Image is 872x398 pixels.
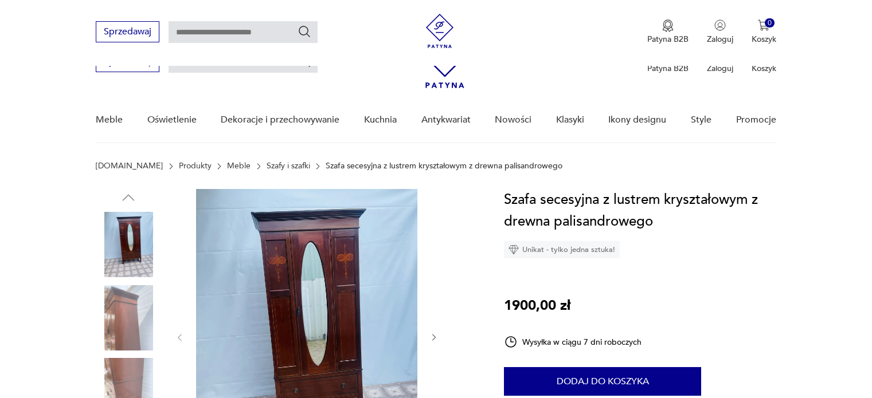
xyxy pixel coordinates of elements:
[96,98,123,142] a: Meble
[96,212,161,277] img: Zdjęcie produktu Szafa secesyjna z lustrem kryształowym z drewna palisandrowego
[504,295,570,317] p: 1900,00 zł
[647,19,689,45] a: Ikona medaluPatyna B2B
[364,98,397,142] a: Kuchnia
[423,14,457,48] img: Patyna - sklep z meblami i dekoracjami vintage
[752,19,776,45] button: 0Koszyk
[752,34,776,45] p: Koszyk
[662,19,674,32] img: Ikona medalu
[96,285,161,350] img: Zdjęcie produktu Szafa secesyjna z lustrem kryształowym z drewna palisandrowego
[504,335,642,349] div: Wysyłka w ciągu 7 dni roboczych
[758,19,769,31] img: Ikona koszyka
[504,189,776,233] h1: Szafa secesyjna z lustrem kryształowym z drewna palisandrowego
[707,34,733,45] p: Zaloguj
[96,21,159,42] button: Sprzedawaj
[96,161,163,171] a: [DOMAIN_NAME]
[765,18,775,28] div: 0
[707,63,733,74] p: Zaloguj
[509,245,519,255] img: Ikona diamentu
[298,25,311,38] button: Szukaj
[495,98,531,142] a: Nowości
[504,241,620,258] div: Unikat - tylko jedna sztuka!
[736,98,776,142] a: Promocje
[96,29,159,37] a: Sprzedawaj
[556,98,584,142] a: Klasyki
[179,161,212,171] a: Produkty
[647,34,689,45] p: Patyna B2B
[504,367,701,396] button: Dodaj do koszyka
[221,98,339,142] a: Dekoracje i przechowywanie
[707,19,733,45] button: Zaloguj
[714,19,726,31] img: Ikonka użytkownika
[147,98,197,142] a: Oświetlenie
[608,98,666,142] a: Ikony designu
[96,58,159,66] a: Sprzedawaj
[267,161,310,171] a: Szafy i szafki
[421,98,471,142] a: Antykwariat
[691,98,711,142] a: Style
[647,63,689,74] p: Patyna B2B
[326,161,562,171] p: Szafa secesyjna z lustrem kryształowym z drewna palisandrowego
[227,161,251,171] a: Meble
[752,63,776,74] p: Koszyk
[647,19,689,45] button: Patyna B2B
